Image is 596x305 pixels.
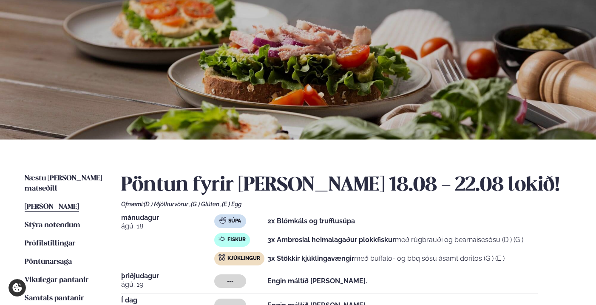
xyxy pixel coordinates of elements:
[25,276,88,284] span: Vikulegar pantanir
[219,254,225,261] img: chicken.svg
[25,174,104,194] a: Næstu [PERSON_NAME] matseðill
[121,201,572,208] div: Ofnæmi:
[144,201,191,208] span: (D ) Mjólkurvörur ,
[25,222,80,229] span: Stýra notendum
[121,214,214,221] span: mánudagur
[228,218,241,225] span: Súpa
[121,273,214,279] span: þriðjudagur
[25,202,79,212] a: [PERSON_NAME]
[227,278,233,285] span: ---
[222,201,241,208] span: (E ) Egg
[25,203,79,211] span: [PERSON_NAME]
[25,295,84,302] span: Samtals pantanir
[25,220,80,231] a: Stýra notendum
[267,236,395,244] strong: 3x Ambrosial heimalagaður plokkfiskur
[25,175,102,192] span: Næstu [PERSON_NAME] matseðill
[191,201,222,208] span: (G ) Glúten ,
[25,257,72,267] a: Pöntunarsaga
[267,254,505,264] p: með buffalo- og bbq sósu ásamt doritos (G ) (E )
[121,174,572,197] h2: Pöntun fyrir [PERSON_NAME] 18.08 - 22.08 lokið!
[25,294,84,304] a: Samtals pantanir
[25,275,88,285] a: Vikulegar pantanir
[227,237,246,243] span: Fiskur
[121,297,214,304] span: Í dag
[25,240,75,247] span: Prófílstillingar
[9,279,26,296] a: Cookie settings
[25,239,75,249] a: Prófílstillingar
[121,221,214,231] span: ágú. 18
[267,277,367,285] strong: Engin máltíð [PERSON_NAME].
[267,217,355,225] strong: 2x Blómkáls og trufflusúpa
[267,235,523,245] p: með rúgbrauði og bearnaisesósu (D ) (G )
[121,279,214,290] span: ágú. 19
[267,254,354,262] strong: 3x Stökkir kjúklingavængir
[219,236,225,242] img: fish.svg
[227,255,260,262] span: Kjúklingur
[25,258,72,265] span: Pöntunarsaga
[219,217,226,224] img: soup.svg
